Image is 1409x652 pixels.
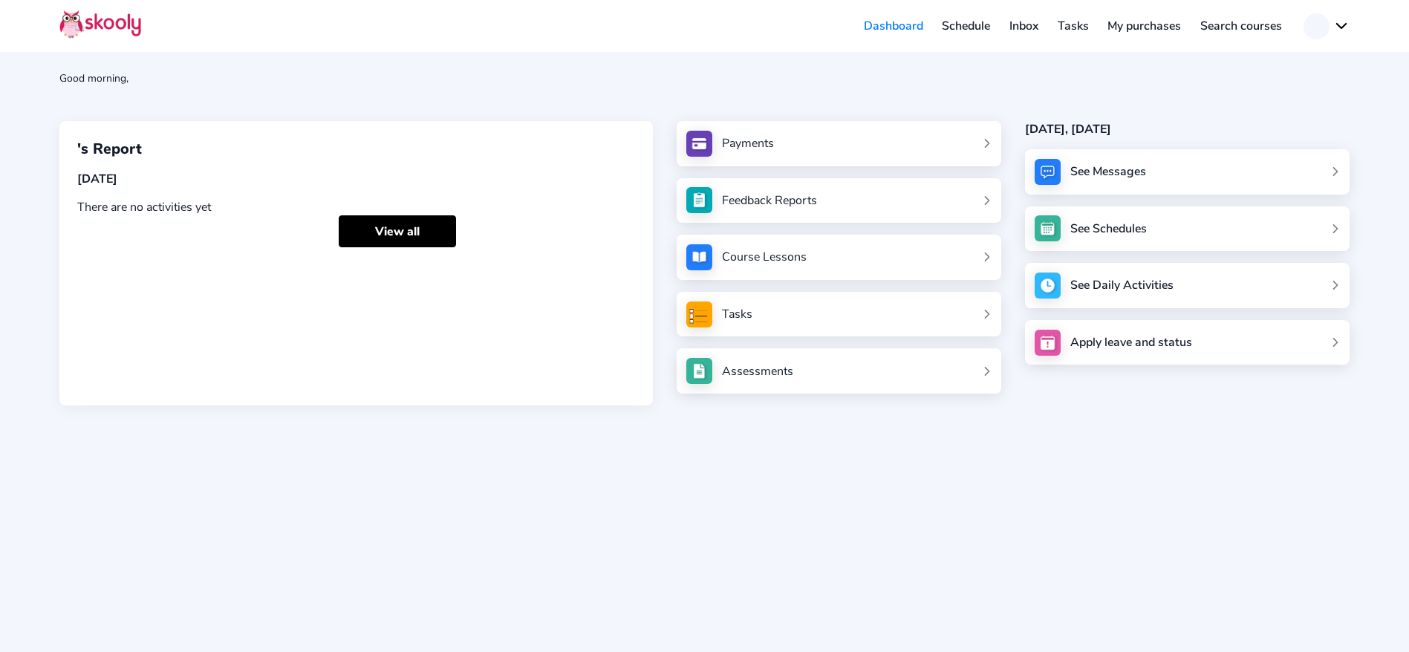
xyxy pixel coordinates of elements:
[77,199,635,215] div: There are no activities yet
[339,215,456,247] a: View all
[722,306,752,322] div: Tasks
[1025,206,1350,252] a: See Schedules
[686,358,712,384] img: assessments.jpg
[854,14,933,38] a: Dashboard
[1000,14,1048,38] a: Inbox
[1070,277,1174,293] div: See Daily Activities
[59,10,141,39] img: Skooly
[686,301,712,327] img: tasksForMpWeb.png
[1025,263,1350,308] a: See Daily Activities
[722,135,774,151] div: Payments
[686,187,712,213] img: see_atten.jpg
[686,187,992,213] a: Feedback Reports
[1098,14,1191,38] a: My purchases
[686,358,992,384] a: Assessments
[1025,320,1350,365] a: Apply leave and status
[722,249,807,265] div: Course Lessons
[722,192,817,209] div: Feedback Reports
[77,171,635,187] div: [DATE]
[1070,334,1192,351] div: Apply leave and status
[1048,14,1099,38] a: Tasks
[686,244,712,270] img: courses.jpg
[1035,273,1061,299] img: activity.jpg
[686,131,992,157] a: Payments
[722,363,793,379] div: Assessments
[1191,14,1292,38] a: Search courses
[1035,159,1061,185] img: messages.jpg
[933,14,1000,38] a: Schedule
[59,71,1350,85] div: Good morning,
[77,139,142,159] span: 's Report
[1035,330,1061,356] img: apply_leave.jpg
[686,301,992,327] a: Tasks
[1070,221,1147,237] div: See Schedules
[686,131,712,157] img: payments.jpg
[1304,13,1350,39] button: chevron down outline
[1070,163,1146,180] div: See Messages
[1025,121,1350,137] div: [DATE], [DATE]
[686,244,992,270] a: Course Lessons
[1035,215,1061,241] img: schedule.jpg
